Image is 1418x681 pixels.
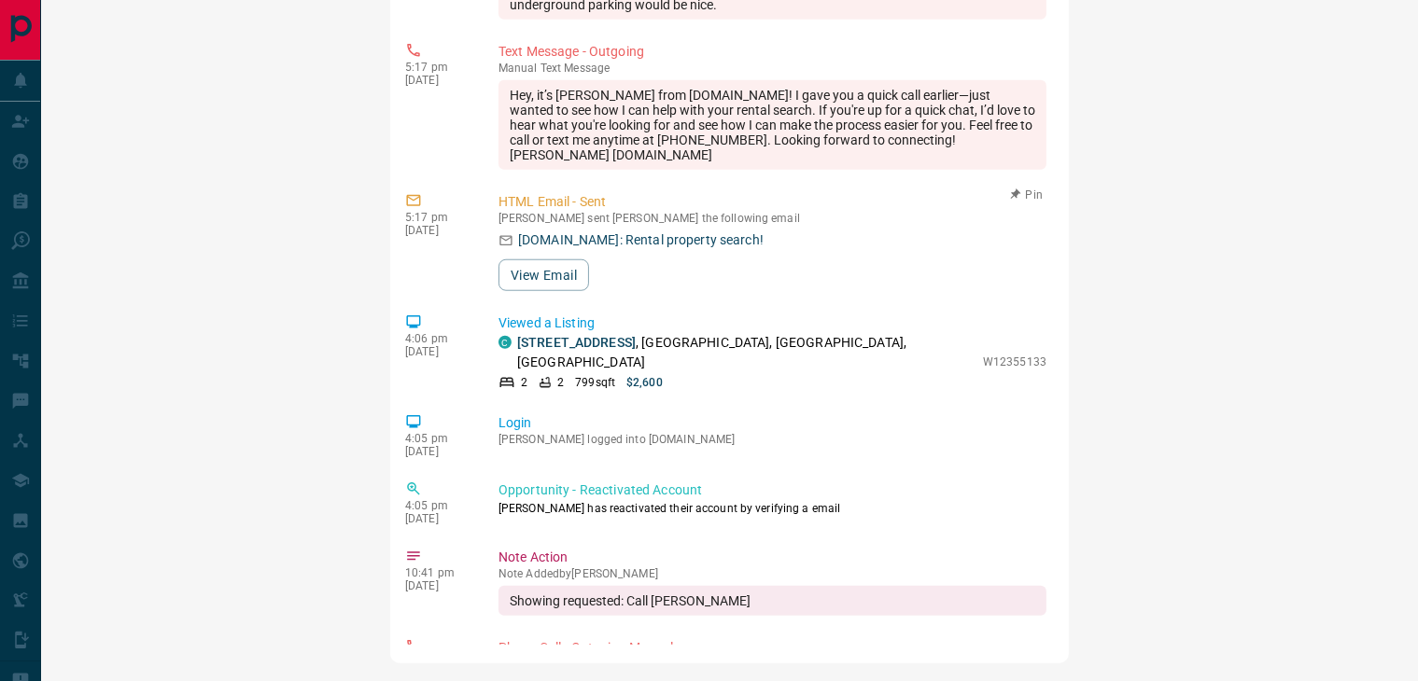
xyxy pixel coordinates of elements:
[405,499,470,512] p: 4:05 pm
[405,566,470,579] p: 10:41 pm
[521,374,527,391] p: 2
[517,335,636,350] a: [STREET_ADDRESS]
[405,579,470,592] p: [DATE]
[1000,187,1054,203] button: Pin
[517,333,974,372] p: , [GEOGRAPHIC_DATA], [GEOGRAPHIC_DATA], [GEOGRAPHIC_DATA]
[557,374,564,391] p: 2
[405,74,470,87] p: [DATE]
[575,374,615,391] p: 799 sqft
[498,548,1046,567] p: Note Action
[405,224,470,237] p: [DATE]
[405,332,470,345] p: 4:06 pm
[498,313,1046,333] p: Viewed a Listing
[498,62,538,75] span: manual
[498,192,1046,212] p: HTML Email - Sent
[498,62,1046,75] p: Text Message
[405,432,470,445] p: 4:05 pm
[626,374,663,391] p: $2,600
[498,259,589,291] button: View Email
[405,61,470,74] p: 5:17 pm
[498,480,1046,500] p: Opportunity - Reactivated Account
[498,638,1046,658] p: Phone Call - Outgoing Manual
[498,413,1046,433] p: Login
[498,586,1046,616] div: Showing requested: Call [PERSON_NAME]
[405,211,470,224] p: 5:17 pm
[498,433,1046,446] p: [PERSON_NAME] logged into [DOMAIN_NAME]
[498,567,1046,580] p: Note Added by [PERSON_NAME]
[518,230,764,250] p: [DOMAIN_NAME]: Rental property search!
[405,512,470,525] p: [DATE]
[983,354,1046,370] p: W12355133
[498,80,1046,170] div: Hey, it’s [PERSON_NAME] from [DOMAIN_NAME]! I gave you a quick call earlier—just wanted to see ho...
[405,445,470,458] p: [DATE]
[498,42,1046,62] p: Text Message - Outgoing
[498,336,512,349] div: condos.ca
[498,500,1046,517] p: [PERSON_NAME] has reactivated their account by verifying a email
[498,212,1046,225] p: [PERSON_NAME] sent [PERSON_NAME] the following email
[405,345,470,358] p: [DATE]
